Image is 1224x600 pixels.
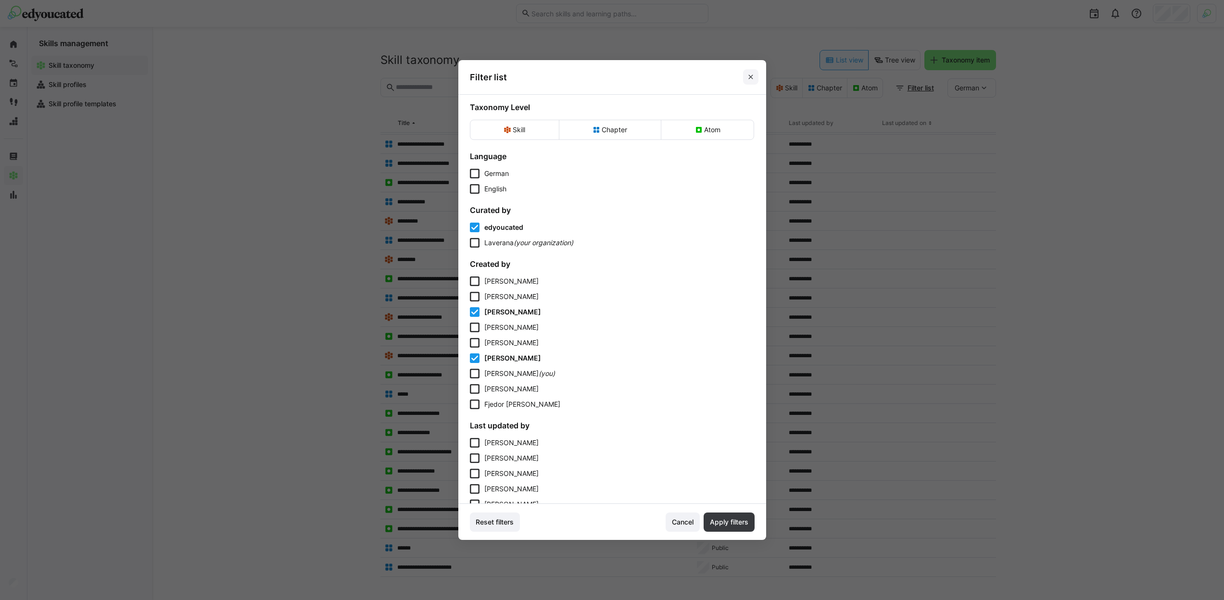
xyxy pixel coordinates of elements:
[470,120,559,140] eds-button-option: Skill
[484,469,539,477] span: [PERSON_NAME]
[470,102,755,112] h2: Taxonomy Level
[484,438,539,447] span: [PERSON_NAME]
[474,517,515,527] span: Reset filters
[539,369,555,377] span: (you)
[484,385,539,393] span: [PERSON_NAME]
[470,205,755,215] h4: Curated by
[704,512,755,532] button: Apply filters
[484,369,539,377] span: [PERSON_NAME]
[484,292,539,300] span: [PERSON_NAME]
[484,400,560,408] span: Fjedor [PERSON_NAME]
[484,354,541,362] span: [PERSON_NAME]
[666,512,700,532] button: Cancel
[470,421,755,430] h4: Last updated by
[470,259,755,269] h4: Created by
[514,238,573,247] span: (your organization)
[484,169,509,178] span: German
[484,338,539,347] span: [PERSON_NAME]
[484,238,514,247] span: Laverana
[484,323,539,331] span: [PERSON_NAME]
[661,120,754,140] eds-button-option: Atom
[484,454,539,462] span: [PERSON_NAME]
[484,277,539,285] span: [PERSON_NAME]
[708,517,750,527] span: Apply filters
[470,72,507,83] h3: Filter list
[559,120,661,140] eds-button-option: Chapter
[670,517,695,527] span: Cancel
[470,151,755,161] h4: Language
[470,512,520,532] button: Reset filters
[484,485,539,493] span: [PERSON_NAME]
[484,308,541,316] span: [PERSON_NAME]
[484,223,523,231] span: edyoucated
[484,184,506,194] span: English
[484,500,539,508] span: [PERSON_NAME]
